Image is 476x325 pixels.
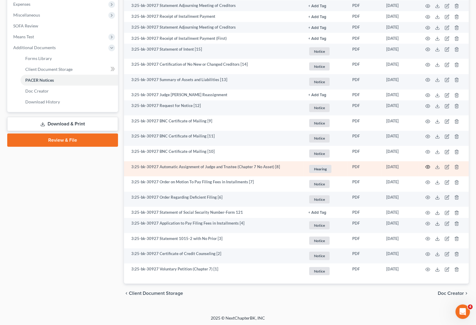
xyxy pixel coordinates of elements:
td: [DATE] [381,59,418,74]
td: [DATE] [381,115,418,131]
a: Notice [308,77,343,87]
span: Notice [309,195,330,204]
a: Doc Creator [20,86,118,96]
span: Notice [309,62,330,71]
td: [DATE] [381,192,418,207]
td: PDF [347,176,381,192]
span: Download History [25,99,60,104]
td: [DATE] [381,11,418,22]
a: Notice [308,46,343,56]
i: chevron_left [124,291,129,296]
td: 3:25-bk-30927 Certificate of Credit Counseling [2] [124,248,303,264]
td: [DATE] [381,131,418,146]
span: 4 [468,304,473,309]
span: Notice [309,237,330,245]
td: PDF [347,115,381,131]
span: Expenses [13,2,30,7]
a: Notice [308,133,343,143]
td: 3:25-bk-30927 Certification of No New or Changed Creditors [14] [124,59,303,74]
span: Notice [309,150,330,158]
td: PDF [347,74,381,90]
td: 3:25-bk-30927 Request for Notice [12] [124,100,303,116]
a: + Add Tag [308,210,343,215]
button: + Add Tag [308,15,326,19]
td: PDF [347,59,381,74]
td: 3:25-bk-30927 Summary of Assets and Liabilities [13] [124,74,303,90]
td: PDF [347,100,381,116]
span: Doc Creator [25,88,49,93]
a: Notice [308,179,343,189]
td: 3:25-bk-30927 Judge [PERSON_NAME] Reassignment [124,90,303,100]
td: 3:25-bk-30927 Statement Adjourning Meeting of Creditors [124,0,303,11]
td: 3:25-bk-30927 Order on Motion To Pay Filing Fees in Installments [7] [124,176,303,192]
td: PDF [347,131,381,146]
td: [DATE] [381,248,418,264]
td: PDF [347,248,381,264]
a: Notice [308,103,343,113]
span: Hearing [309,165,331,173]
td: [DATE] [381,0,418,11]
a: Notice [308,62,343,71]
td: PDF [347,192,381,207]
button: Doc Creator chevron_right [438,291,469,296]
a: Client Document Storage [20,64,118,75]
td: 3:25-bk-30927 Automatic Assignment of Judge and Trustee (Chapter 7 No Asset) [8] [124,161,303,177]
span: Client Document Storage [129,291,183,296]
td: [DATE] [381,218,418,233]
span: Notice [309,78,330,86]
span: Notice [309,267,330,275]
a: Review & File [7,134,118,147]
td: 3:25-bk-30927 Statement of Intent [15] [124,44,303,59]
td: 3:25-bk-30927 BNC Certificate of Mailing [11] [124,131,303,146]
td: [DATE] [381,44,418,59]
td: 3:25-bk-30927 Statement Adjourning Meeting of Creditors [124,22,303,33]
td: [DATE] [381,33,418,44]
td: [DATE] [381,146,418,161]
td: PDF [347,11,381,22]
td: 3:25-bk-30927 Order Regarding Deficient Filing [6] [124,192,303,207]
a: Notice [308,194,343,204]
td: PDF [347,146,381,161]
span: Miscellaneous [13,12,40,17]
td: PDF [347,0,381,11]
td: PDF [347,207,381,218]
span: Notice [309,104,330,112]
td: PDF [347,44,381,59]
button: + Add Tag [308,26,326,30]
span: Notice [309,47,330,55]
td: 3:25-bk-30927 BNC Certificate of Mailing [10] [124,146,303,161]
td: [DATE] [381,90,418,100]
span: PACER Notices [25,77,54,83]
a: + Add Tag [308,3,343,8]
button: + Add Tag [308,4,326,8]
a: Notice [308,251,343,261]
td: 3:25-bk-30927 Receipt of Installment Payment (First) [124,33,303,44]
td: 3:25-bk-30927 Application to Pay Filing Fees in Installments [4] [124,218,303,233]
td: PDF [347,161,381,177]
a: Download & Print [7,117,118,131]
span: Notice [309,119,330,127]
a: + Add Tag [308,36,343,41]
a: + Add Tag [308,24,343,30]
td: [DATE] [381,161,418,177]
td: PDF [347,263,381,279]
a: Notice [308,266,343,276]
td: 3:25-bk-30927 Statement of Social Security Number-Form 121 [124,207,303,218]
span: SOFA Review [13,23,38,28]
a: Notice [308,220,343,230]
a: Notice [308,236,343,246]
td: 3:25-bk-30927 Statement 1015-2 with No Prior [3] [124,233,303,248]
span: Doc Creator [438,291,464,296]
td: 3:25-bk-30927 Receipt of Installment Payment [124,11,303,22]
a: Notice [308,149,343,159]
span: Notice [309,180,330,188]
button: + Add Tag [308,37,326,41]
a: + Add Tag [308,92,343,98]
td: 3:25-bk-30927 Voluntary Petition (Chapter 7) [1] [124,263,303,279]
span: Client Document Storage [25,67,73,72]
a: Notice [308,118,343,128]
a: Download History [20,96,118,107]
span: Means Test [13,34,34,39]
td: 3:25-bk-30927 BNC Certificate of Mailing [9] [124,115,303,131]
a: Hearing [308,164,343,174]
